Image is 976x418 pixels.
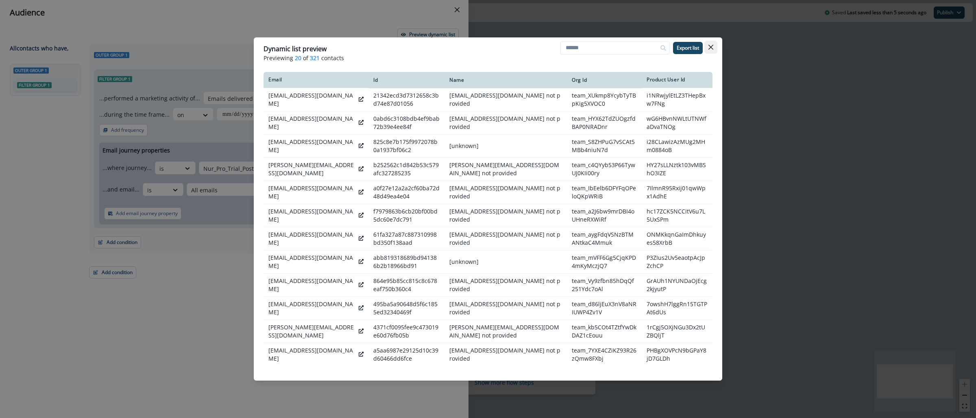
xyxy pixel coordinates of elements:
td: [unknown] [444,135,567,158]
td: [EMAIL_ADDRESS][DOMAIN_NAME] not provided [444,111,567,135]
p: [PERSON_NAME][EMAIL_ADDRESS][DOMAIN_NAME] [268,161,355,177]
button: Export list [673,42,703,54]
td: team_7YXE4CZiKZ93R26zQmw8FXbj [567,343,642,366]
td: team_mVFF6Gg5CjqKPD4mKyMczjQ7 [567,250,642,274]
p: [EMAIL_ADDRESS][DOMAIN_NAME] [268,115,355,131]
p: [PERSON_NAME][EMAIL_ADDRESS][DOMAIN_NAME] [268,323,355,340]
span: 321 [310,54,320,62]
td: i28CLawizAzMUg2MHm0884oB [642,135,712,158]
td: [EMAIL_ADDRESS][DOMAIN_NAME] not provided [444,297,567,320]
td: 1rCgj5OXjNGu3Dx2tUZBQljT [642,320,712,343]
td: wG6HBvnNWLtUTNWfaDvaTNOg [642,111,712,135]
p: [EMAIL_ADDRESS][DOMAIN_NAME] [268,277,355,293]
p: [EMAIL_ADDRESS][DOMAIN_NAME] [268,300,355,316]
td: team_XUkmp8YcybTyTBpKig5XVOC0 [567,88,642,111]
td: 4371cf0095fee9c473019e60d76fb05b [368,320,444,343]
div: Name [449,77,562,83]
td: 864e95b85cc815c8c678eaf750b360c4 [368,274,444,297]
td: [EMAIL_ADDRESS][DOMAIN_NAME] not provided [444,181,567,204]
td: team_a2J6bw9mrDBI4oUHneRXWiRf [567,204,642,227]
p: [EMAIL_ADDRESS][DOMAIN_NAME] [268,231,355,247]
td: abb819318689bd941386b2b18966bd91 [368,250,444,274]
td: team_aygFdqVSNzBTMANtkaC4Mmuk [567,227,642,250]
td: 21342ecd3d7312658c3bd74e87d01056 [368,88,444,111]
p: Export list [677,45,699,51]
td: HY27sLLNztk103vMBShO3IZE [642,158,712,181]
td: team_IbEelb6DFYFqOPeloQKpWRiB [567,181,642,204]
p: Dynamic list preview [264,44,327,54]
td: f7979863b6cb20bf00bd5dc60e7dc791 [368,204,444,227]
td: 7owshH7lggRn15TGTPAt6dUs [642,297,712,320]
td: [PERSON_NAME][EMAIL_ADDRESS][DOMAIN_NAME] not provided [444,158,567,181]
td: [EMAIL_ADDRESS][DOMAIN_NAME] not provided [444,274,567,297]
td: [EMAIL_ADDRESS][DOMAIN_NAME] not provided [444,204,567,227]
td: team_kb5COt4TZtfYwDkDAZ1cEouu [567,320,642,343]
p: [EMAIL_ADDRESS][DOMAIN_NAME] [268,138,355,154]
td: ONMKkqnGaImDhkuyes58XrbB [642,227,712,250]
span: 20 [295,54,301,62]
td: team_HYX62TdZUOgzfdBAP0NRADnr [567,111,642,135]
td: i1NRwjylEtLZ3THepBxw7FNg [642,88,712,111]
td: team_c4QYyb53P66TywUJ0KIi00ry [567,158,642,181]
td: 0abd6c3108bdb4ef9bab72b39e4ee84f [368,111,444,135]
td: a5aa6987e29125d10c39d60466dd6fce [368,343,444,366]
p: [EMAIL_ADDRESS][DOMAIN_NAME] [268,207,355,224]
td: team_d86ljEuX3nV8aNRIUWP4Zv1V [567,297,642,320]
td: b252562c1d842b53c579afc327285235 [368,158,444,181]
div: Id [373,77,440,83]
p: [EMAIL_ADDRESS][DOMAIN_NAME] [268,184,355,200]
td: team_Vy9zfbn85hDqQf251Ydc7oAl [567,274,642,297]
div: Email [268,76,364,83]
td: [EMAIL_ADDRESS][DOMAIN_NAME] not provided [444,227,567,250]
button: Close [704,41,717,54]
td: [EMAIL_ADDRESS][DOMAIN_NAME] not provided [444,343,567,366]
td: [EMAIL_ADDRESS][DOMAIN_NAME] not provided [444,88,567,111]
td: [unknown] [444,250,567,274]
td: P3ZIus2Uv5eaotpAcJpZchCP [642,250,712,274]
td: PHBgXOVPcN9bGPaY8jD7GLDh [642,343,712,366]
td: 825c8e7b175f9972078b0a1937bf06c2 [368,135,444,158]
div: Product User Id [647,76,708,83]
div: Org Id [572,77,637,83]
td: 7IlmnR95Rxij01qwWpx1AdhE [642,181,712,204]
p: [EMAIL_ADDRESS][DOMAIN_NAME] [268,91,355,108]
td: [PERSON_NAME][EMAIL_ADDRESS][DOMAIN_NAME] not provided [444,320,567,343]
td: a0f27e12a2a2cf60ba72d48d49ea4e04 [368,181,444,204]
td: 495ba5a90648d5f6c1855ed32340469f [368,297,444,320]
td: GrAUh1NYUNDaOjEcg2kjyutP [642,274,712,297]
td: 61fa327a87c887310998bd350f138aad [368,227,444,250]
p: [EMAIL_ADDRESS][DOMAIN_NAME] [268,346,355,363]
p: [EMAIL_ADDRESS][DOMAIN_NAME] [268,254,355,270]
td: team_S8ZHPuG7vSCAt5MBb4niuN7d [567,135,642,158]
td: hc17ZCK5NCCitV6u7L5UxSPm [642,204,712,227]
p: Previewing of contacts [264,54,712,62]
